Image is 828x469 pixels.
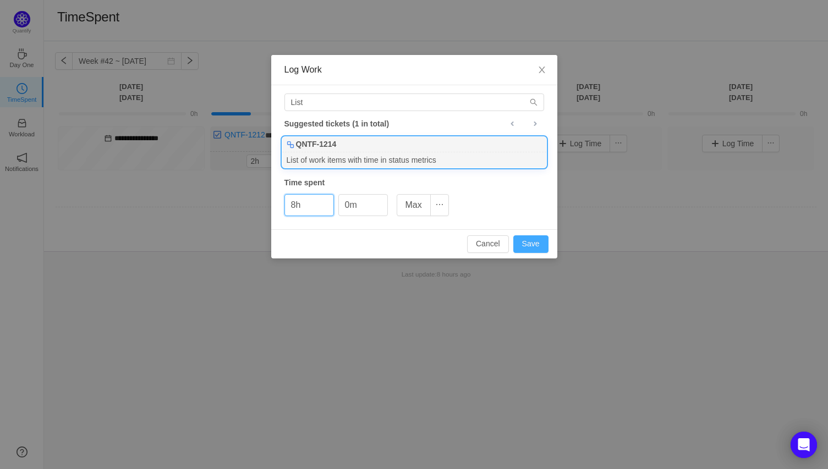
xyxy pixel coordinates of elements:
img: 10316 [287,141,294,148]
div: Suggested tickets (1 in total) [284,117,544,131]
button: icon: ellipsis [430,194,449,216]
b: QNTF-1214 [296,139,337,150]
div: Open Intercom Messenger [791,432,817,458]
div: Time spent [284,177,544,189]
button: Close [527,55,557,86]
button: Save [513,235,549,253]
i: icon: close [538,65,546,74]
button: Cancel [467,235,509,253]
button: Max [397,194,431,216]
div: Log Work [284,64,544,76]
div: List of work items with time in status metrics [282,152,546,167]
input: Search [284,93,544,111]
i: icon: search [530,98,538,106]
